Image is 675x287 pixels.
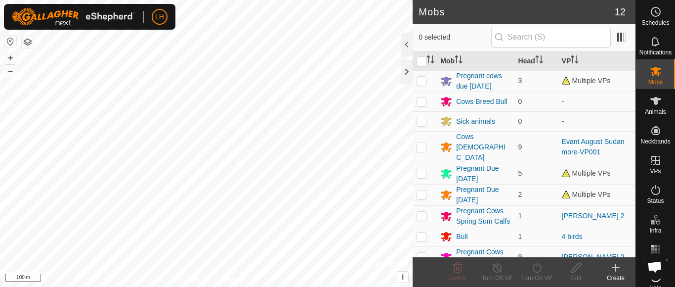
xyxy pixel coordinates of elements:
th: VP [558,51,635,71]
div: Pregnant Due [DATE] [456,163,510,184]
button: Reset Map [4,36,16,48]
span: Notifications [639,49,672,55]
p-sorticon: Activate to sort [426,57,434,65]
div: Turn Off VP [477,274,517,283]
div: Open chat [641,253,668,280]
div: Pregnant Cows Spring Sum Calfs [456,206,510,227]
div: Cows [DEMOGRAPHIC_DATA] [456,132,510,163]
div: Bull [456,232,467,242]
input: Search (S) [491,27,611,48]
a: [PERSON_NAME] 2 [562,212,625,220]
span: LH [155,12,164,22]
span: Mobs [648,79,663,85]
span: VPs [650,168,661,174]
span: 0 [518,117,522,125]
span: 12 [615,4,626,19]
div: Pregnant cows due [DATE] [456,71,510,92]
td: - [558,111,635,131]
th: Mob [436,51,514,71]
img: Gallagher Logo [12,8,135,26]
td: - [558,92,635,111]
span: Infra [649,228,661,234]
span: 0 selected [419,32,491,43]
p-sorticon: Activate to sort [535,57,543,65]
span: Heatmap [643,257,668,263]
span: 9 [518,143,522,151]
span: Neckbands [640,139,670,144]
h2: Mobs [419,6,615,18]
span: 3 [518,77,522,85]
th: Head [514,51,558,71]
span: Animals [645,109,666,115]
button: + [4,52,16,64]
span: Multiple VPs [562,77,611,85]
span: 1 [518,233,522,240]
p-sorticon: Activate to sort [571,57,579,65]
div: Edit [556,274,596,283]
span: 0 [518,97,522,105]
a: Privacy Policy [168,274,205,283]
span: 5 [518,169,522,177]
span: i [402,273,404,281]
button: i [397,272,408,283]
a: 4 birds [562,233,583,240]
a: [PERSON_NAME] 2 [562,253,625,261]
span: Schedules [641,20,669,26]
div: Pregnant Cows Fall Calvers [456,247,510,268]
span: 9 [518,253,522,261]
div: Turn On VP [517,274,556,283]
span: Multiple VPs [562,191,611,198]
span: Status [647,198,664,204]
div: Create [596,274,635,283]
button: – [4,65,16,77]
span: 2 [518,191,522,198]
span: Delete [449,275,466,282]
div: Cows Breed Bull [456,96,507,107]
p-sorticon: Activate to sort [455,57,463,65]
a: Evant August Sudan more-VP001 [562,138,625,156]
div: Sick animals [456,116,495,127]
span: 1 [518,212,522,220]
span: Multiple VPs [562,169,611,177]
div: Pregnant Due [DATE] [456,185,510,205]
a: Contact Us [216,274,245,283]
button: Map Layers [22,36,34,48]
